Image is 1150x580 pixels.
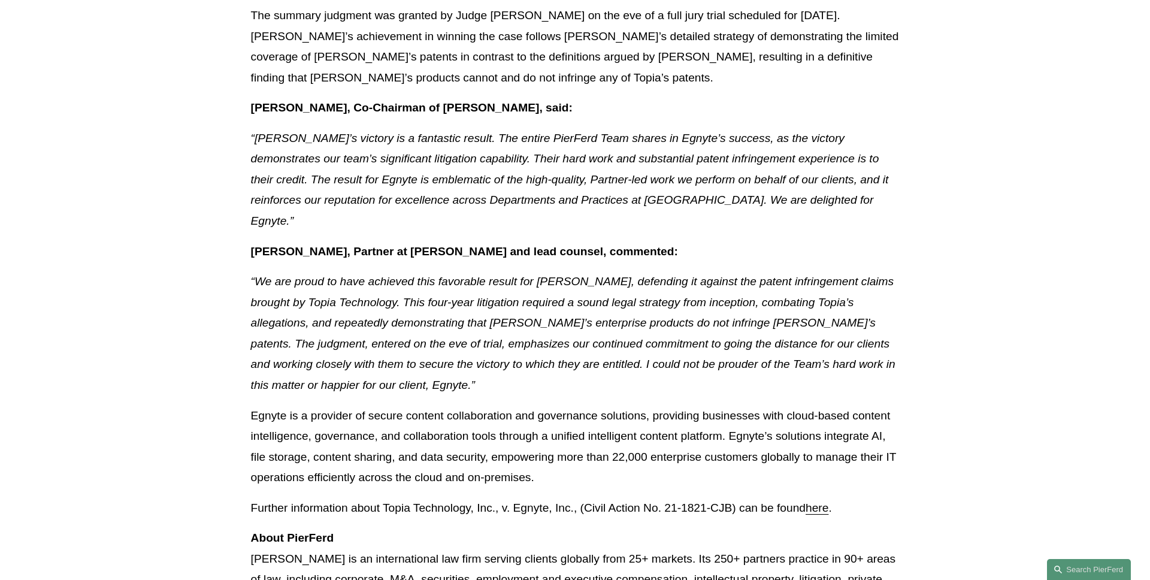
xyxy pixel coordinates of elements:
[251,132,892,227] em: “[PERSON_NAME]’s victory is a fantastic result. The entire PierFerd Team shares in Egnyte’s succe...
[251,275,898,391] em: “We are proud to have achieved this favorable result for [PERSON_NAME], defending it against the ...
[806,502,828,514] a: here
[251,531,334,544] strong: About PierFerd
[251,245,678,258] strong: [PERSON_NAME], Partner at [PERSON_NAME] and lead counsel, commented:
[251,498,900,519] p: Further information about Topia Technology, Inc., v. Egnyte, Inc., (Civil Action No. 21-1821-CJB)...
[251,406,900,488] p: Egnyte is a provider of secure content collaboration and governance solutions, providing business...
[251,101,573,114] strong: [PERSON_NAME], Co-Chairman of [PERSON_NAME], said:
[1047,559,1131,580] a: Search this site
[251,5,900,88] p: The summary judgment was granted by Judge [PERSON_NAME] on the eve of a full jury trial scheduled...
